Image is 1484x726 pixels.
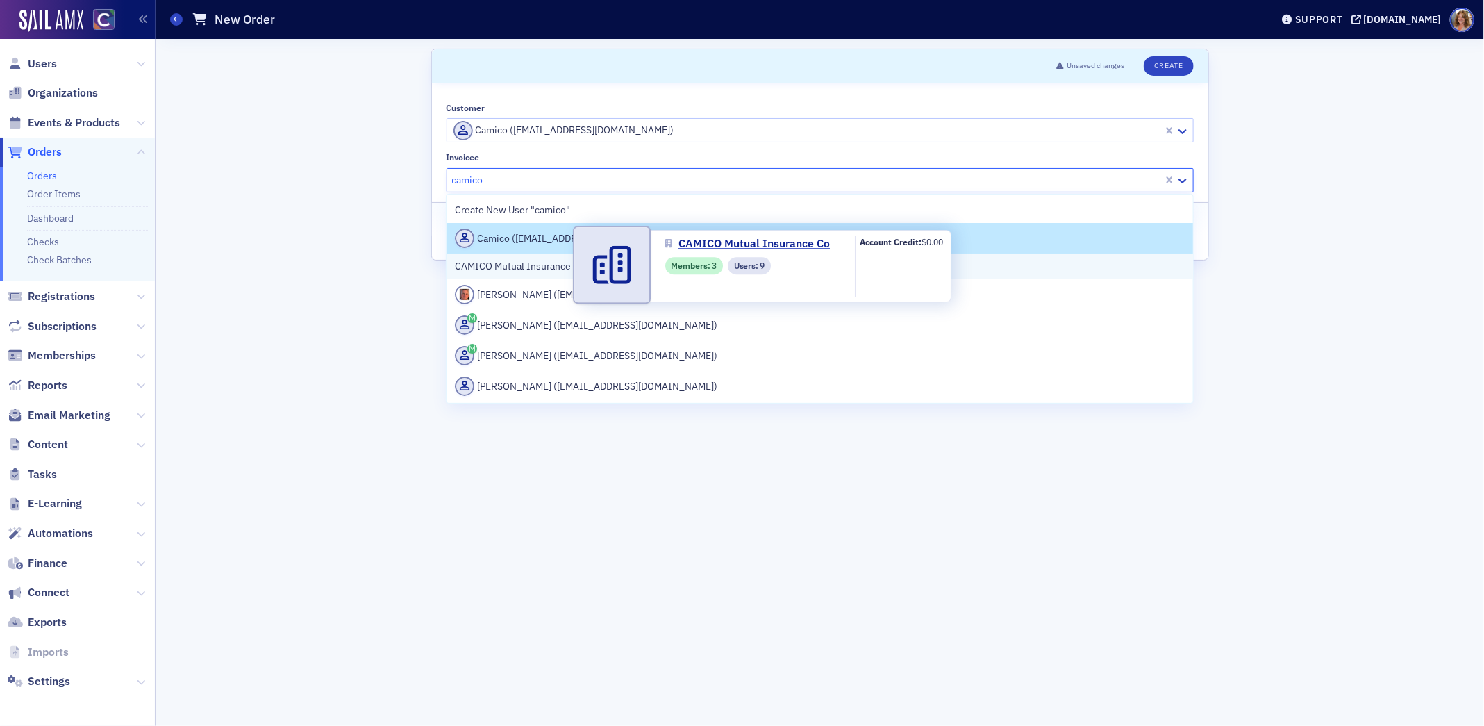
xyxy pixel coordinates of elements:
a: Automations [8,526,93,541]
a: Checks [27,236,59,248]
a: Memberships [8,348,96,363]
span: Subscriptions [28,319,97,334]
img: SailAMX [19,10,83,32]
a: Tasks [8,467,57,482]
span: Finance [28,556,67,571]
span: Profile [1450,8,1474,32]
button: [DOMAIN_NAME] [1351,15,1447,24]
span: Events & Products [28,115,120,131]
div: Create New User "camico" [447,197,1193,223]
div: Members: 3 [665,257,723,274]
a: CAMICO Mutual Insurance Co [665,236,840,252]
a: Email Marketing [8,408,110,423]
a: Exports [8,615,67,630]
div: Camico ([EMAIL_ADDRESS][DOMAIN_NAME]) [455,229,1185,248]
span: Orders [28,145,62,160]
a: View Homepage [83,9,115,33]
div: [DOMAIN_NAME] [1364,13,1442,26]
span: CAMICO Mutual Insurance Co [678,236,830,252]
span: Registrations [28,289,95,304]
span: Reports [28,378,67,393]
span: Content [28,437,68,452]
span: $0.00 [922,236,944,247]
div: Support [1295,13,1343,26]
a: Order Items [27,188,81,200]
a: E-Learning [8,496,82,511]
button: Create [1144,56,1193,76]
div: [PERSON_NAME] ([EMAIL_ADDRESS][DOMAIN_NAME]) [455,346,1185,365]
span: Email Marketing [28,408,110,423]
img: SailAMX [93,9,115,31]
a: Users [8,56,57,72]
div: Customer [447,103,485,113]
span: Connect [28,585,69,600]
span: Imports [28,645,69,660]
span: Organizations [28,85,98,101]
div: [PERSON_NAME] ([EMAIL_ADDRESS][DOMAIN_NAME]) [455,285,1185,304]
a: Reports [8,378,67,393]
div: Invoicee [447,152,480,163]
a: Connect [8,585,69,600]
span: Automations [28,526,93,541]
span: Memberships [28,348,96,363]
span: Tasks [28,467,57,482]
a: Organizations [8,85,98,101]
span: Exports [28,615,67,630]
b: Account Credit: [860,236,922,247]
span: Members : [672,259,712,272]
span: Unsaved changes [1067,60,1124,72]
div: [PERSON_NAME] ([EMAIL_ADDRESS][DOMAIN_NAME]) [455,315,1185,335]
span: Users : [734,259,760,272]
div: Camico ([EMAIL_ADDRESS][DOMAIN_NAME]) [453,121,1160,140]
a: Dashboard [27,212,74,224]
a: Registrations [8,289,95,304]
span: CAMICO Mutual Insurance Co [455,259,585,274]
a: Events & Products [8,115,120,131]
span: E-Learning [28,496,82,511]
a: Orders [27,170,57,182]
a: Content [8,437,68,452]
h1: New Order [215,11,275,28]
a: Finance [8,556,67,571]
a: Settings [8,674,70,689]
a: Subscriptions [8,319,97,334]
span: Settings [28,674,70,689]
a: Orders [8,145,62,160]
div: Users: 9 [728,257,771,274]
a: Imports [8,645,69,660]
a: Check Batches [27,254,92,266]
span: Users [28,56,57,72]
div: [PERSON_NAME] ([EMAIL_ADDRESS][DOMAIN_NAME]) [455,377,1185,396]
